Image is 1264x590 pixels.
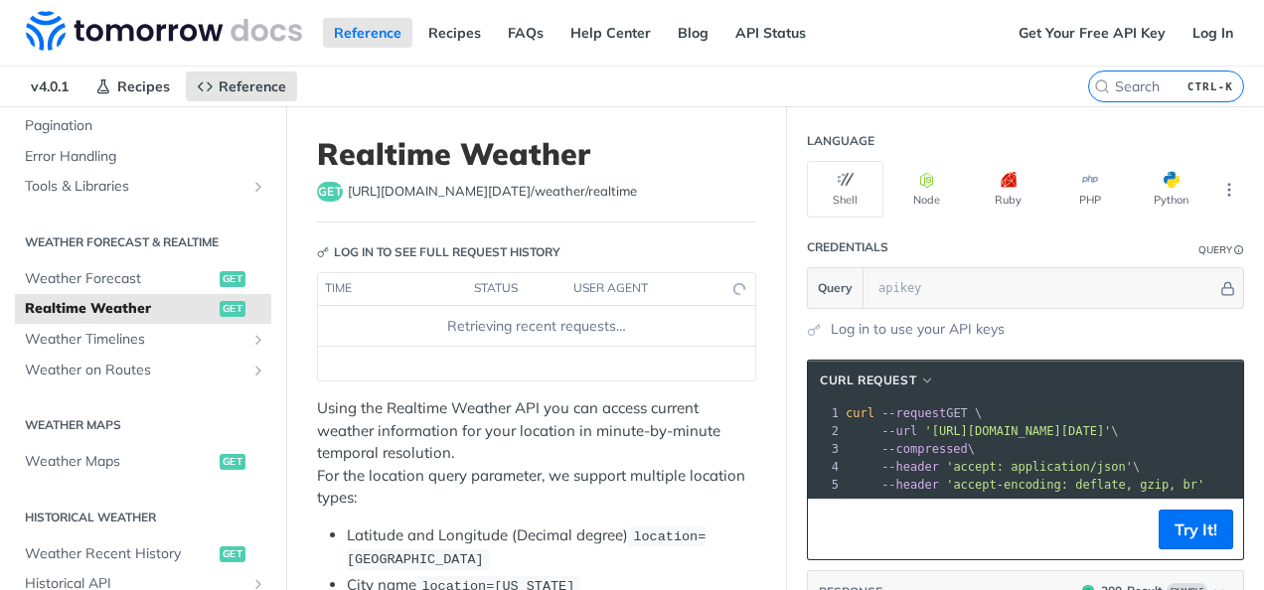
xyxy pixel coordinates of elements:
span: Weather on Routes [25,361,245,380]
div: 3 [808,440,842,458]
span: 'accept: application/json' [946,460,1133,474]
div: Language [807,132,874,150]
span: curl [846,406,874,420]
div: Log in to see full request history [317,243,560,261]
th: status [467,273,566,305]
span: \ [846,442,975,456]
span: Weather Maps [25,452,215,472]
a: Weather Mapsget [15,447,271,477]
button: cURL Request [813,370,942,390]
div: Query [1198,242,1232,257]
span: Weather Recent History [25,544,215,564]
svg: Key [317,246,329,258]
span: Weather Timelines [25,330,245,350]
a: Log In [1182,18,1244,48]
span: --header [881,478,939,492]
span: get [220,454,245,470]
span: --url [881,424,917,438]
a: Tools & LibrariesShow subpages for Tools & Libraries [15,172,271,202]
div: QueryInformation [1198,242,1244,257]
a: Weather TimelinesShow subpages for Weather Timelines [15,325,271,355]
button: Shell [807,161,883,218]
div: 5 [808,476,842,494]
span: GET \ [846,406,982,420]
button: Copy to clipboard [818,515,846,544]
div: Credentials [807,238,888,256]
h2: Weather Forecast & realtime [15,233,271,251]
span: get [220,271,245,287]
button: More Languages [1214,175,1244,205]
a: Log in to use your API keys [831,319,1005,340]
span: get [220,301,245,317]
span: \ [846,460,1140,474]
div: Retrieving recent requests… [326,316,747,337]
a: Error Handling [15,142,271,172]
p: Using the Realtime Weather API you can access current weather information for your location in mi... [317,397,756,510]
input: apikey [869,268,1217,308]
span: get [220,546,245,562]
svg: Search [1094,78,1110,94]
a: Realtime Weatherget [15,294,271,324]
button: Python [1133,161,1209,218]
span: Pagination [25,116,266,136]
a: Weather Recent Historyget [15,539,271,569]
span: Recipes [117,77,170,95]
a: FAQs [497,18,554,48]
a: Reference [323,18,412,48]
button: Node [888,161,965,218]
button: Show subpages for Weather Timelines [250,332,266,348]
span: v4.0.1 [20,72,79,101]
a: Weather on RoutesShow subpages for Weather on Routes [15,356,271,385]
div: 4 [808,458,842,476]
li: Latitude and Longitude (Decimal degree) [347,524,756,571]
h2: Historical Weather [15,509,271,526]
span: 'accept-encoding: deflate, gzip, br' [946,478,1204,492]
span: Query [818,279,853,297]
a: Get Your Free API Key [1008,18,1177,48]
button: Show subpages for Tools & Libraries [250,179,266,195]
button: PHP [1051,161,1128,218]
span: get [317,182,343,202]
kbd: CTRL-K [1183,76,1238,96]
a: Reference [186,72,297,101]
span: https://api.tomorrow.io/v4/weather/realtime [348,182,637,202]
i: Information [1234,245,1244,255]
span: --request [881,406,946,420]
button: Try It! [1159,510,1233,549]
button: Hide [1217,278,1238,298]
div: 1 [808,404,842,422]
span: \ [846,424,1119,438]
a: Blog [667,18,719,48]
h1: Realtime Weather [317,136,756,172]
a: API Status [724,18,817,48]
span: Realtime Weather [25,299,215,319]
span: Tools & Libraries [25,177,245,197]
a: Help Center [559,18,662,48]
img: Tomorrow.io Weather API Docs [26,11,302,51]
span: Weather Forecast [25,269,215,289]
span: Error Handling [25,147,266,167]
div: 2 [808,422,842,440]
button: Query [808,268,864,308]
svg: More ellipsis [1220,181,1238,199]
span: Reference [219,77,286,95]
th: user agent [566,273,715,305]
button: Show subpages for Weather on Routes [250,363,266,378]
h2: Weather Maps [15,416,271,434]
th: time [318,273,467,305]
span: cURL Request [820,371,916,389]
button: Ruby [970,161,1046,218]
a: Recipes [417,18,492,48]
a: Weather Forecastget [15,264,271,294]
span: '[URL][DOMAIN_NAME][DATE]' [924,424,1111,438]
span: --compressed [881,442,968,456]
span: --header [881,460,939,474]
a: Recipes [84,72,181,101]
a: Pagination [15,111,271,141]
